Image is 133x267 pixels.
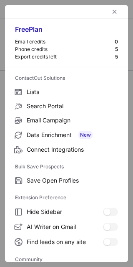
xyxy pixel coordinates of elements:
[15,71,118,85] label: ContactOut Solutions
[5,113,128,127] label: Email Campaign
[5,173,128,188] label: Save Open Profiles
[15,46,115,53] div: Phone credits
[27,238,103,246] span: Find leads on any site
[5,219,128,234] label: AI Writer on Gmail
[15,253,118,266] label: Community
[15,53,115,60] div: Export credits left
[27,131,118,139] span: Data Enrichment
[27,88,118,96] span: Lists
[5,85,128,99] label: Lists
[115,53,118,60] div: 5
[15,25,118,38] div: Free Plan
[115,46,118,53] div: 5
[27,223,103,231] span: AI Writer on Gmail
[15,191,118,204] label: Extension Preference
[5,142,128,157] label: Connect Integrations
[5,127,128,142] label: Data Enrichment New
[5,234,128,249] label: Find leads on any site
[78,131,93,139] span: New
[13,8,22,16] button: right-button
[27,146,118,153] span: Connect Integrations
[27,117,118,124] span: Email Campaign
[15,160,118,173] label: Bulk Save Prospects
[5,99,128,113] label: Search Portal
[5,204,128,219] label: Hide Sidebar
[27,177,118,184] span: Save Open Profiles
[27,208,103,216] span: Hide Sidebar
[110,7,120,17] button: left-button
[27,102,118,110] span: Search Portal
[115,38,118,45] div: 0
[15,38,115,45] div: Email credits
